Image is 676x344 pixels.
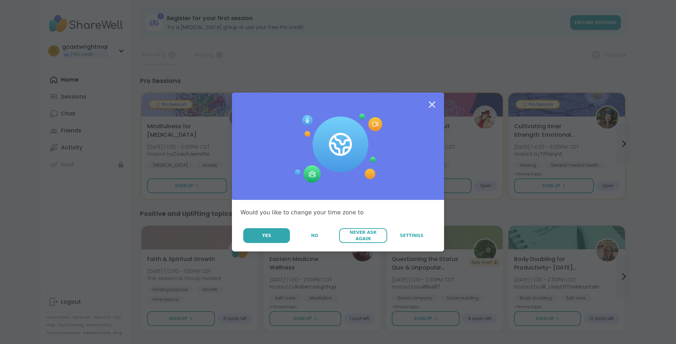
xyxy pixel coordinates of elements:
[388,228,436,243] a: Settings
[240,208,436,217] div: Would you like to change your time zone to
[339,228,387,243] button: Never Ask Again
[343,229,383,242] span: Never Ask Again
[262,232,271,239] span: Yes
[291,228,338,243] button: No
[400,232,424,239] span: Settings
[311,232,318,239] span: No
[294,114,382,183] img: Session Experience
[243,228,290,243] button: Yes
